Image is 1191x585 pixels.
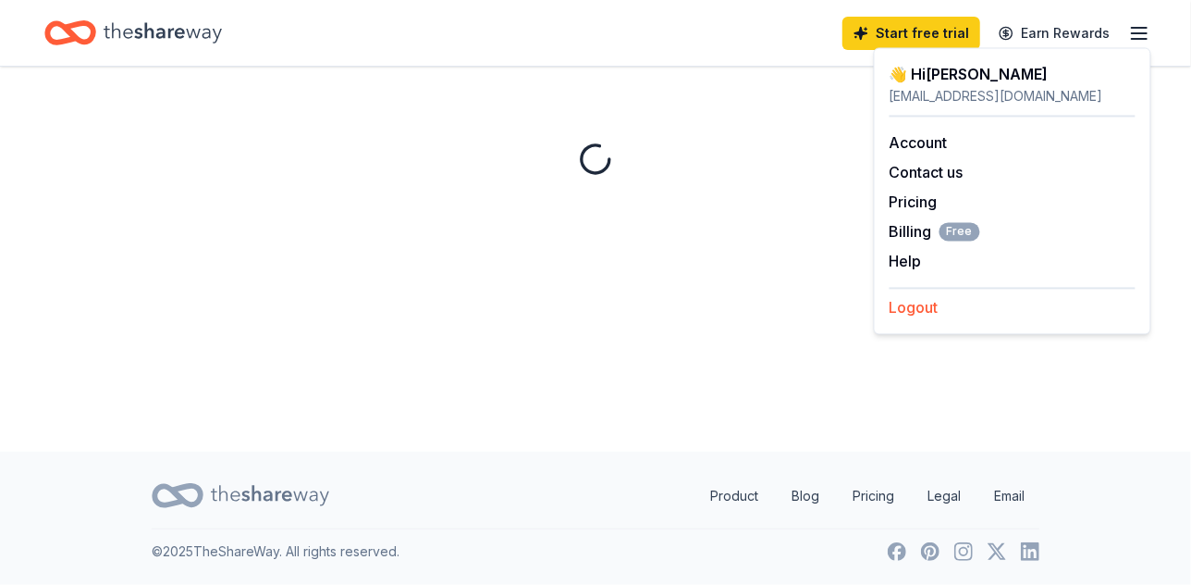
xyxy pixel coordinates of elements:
[890,193,938,211] a: Pricing
[44,11,222,55] a: Home
[152,541,399,563] p: © 2025 TheShareWay. All rights reserved.
[890,250,922,272] button: Help
[979,478,1039,515] a: Email
[890,161,964,183] button: Contact us
[988,17,1121,50] a: Earn Rewards
[838,478,909,515] a: Pricing
[890,63,1136,85] div: 👋 Hi [PERSON_NAME]
[890,85,1136,107] div: [EMAIL_ADDRESS][DOMAIN_NAME]
[695,478,773,515] a: Product
[777,478,834,515] a: Blog
[695,478,1039,515] nav: quick links
[842,17,980,50] a: Start free trial
[890,133,948,152] a: Account
[890,220,980,243] span: Billing
[890,220,980,243] button: BillingFree
[913,478,976,515] a: Legal
[890,296,939,318] button: Logout
[939,222,980,241] span: Free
